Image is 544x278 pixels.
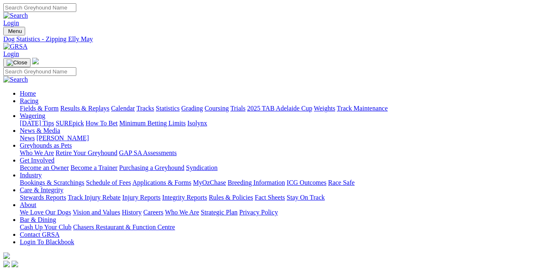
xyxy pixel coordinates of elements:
[143,209,163,216] a: Careers
[3,43,28,50] img: GRSA
[68,194,120,201] a: Track Injury Rebate
[3,27,25,35] button: Toggle navigation
[20,164,69,171] a: Become an Owner
[20,216,56,223] a: Bar & Dining
[73,224,175,231] a: Chasers Restaurant & Function Centre
[328,179,354,186] a: Race Safe
[20,238,74,245] a: Login To Blackbook
[3,3,76,12] input: Search
[60,105,109,112] a: Results & Replays
[20,224,71,231] a: Cash Up Your Club
[3,50,19,57] a: Login
[20,231,59,238] a: Contact GRSA
[20,97,38,104] a: Racing
[122,209,141,216] a: History
[20,142,72,149] a: Greyhounds as Pets
[3,252,10,259] img: logo-grsa-white.png
[20,164,541,172] div: Get Involved
[186,164,217,171] a: Syndication
[20,172,42,179] a: Industry
[20,194,66,201] a: Stewards Reports
[20,209,71,216] a: We Love Our Dogs
[3,76,28,83] img: Search
[20,224,541,231] div: Bar & Dining
[337,105,388,112] a: Track Maintenance
[287,179,326,186] a: ICG Outcomes
[119,164,184,171] a: Purchasing a Greyhound
[156,105,180,112] a: Statistics
[20,120,541,127] div: Wagering
[230,105,245,112] a: Trials
[86,179,131,186] a: Schedule of Fees
[187,120,207,127] a: Isolynx
[20,134,35,141] a: News
[12,261,18,267] img: twitter.svg
[7,59,27,66] img: Close
[86,120,118,127] a: How To Bet
[20,186,64,193] a: Care & Integrity
[193,179,226,186] a: MyOzChase
[122,194,160,201] a: Injury Reports
[239,209,278,216] a: Privacy Policy
[20,127,60,134] a: News & Media
[205,105,229,112] a: Coursing
[20,149,54,156] a: Who We Are
[3,19,19,26] a: Login
[314,105,335,112] a: Weights
[137,105,154,112] a: Tracks
[56,120,84,127] a: SUREpick
[20,201,36,208] a: About
[209,194,253,201] a: Rules & Policies
[201,209,238,216] a: Strategic Plan
[71,164,118,171] a: Become a Trainer
[20,105,541,112] div: Racing
[20,120,54,127] a: [DATE] Tips
[20,105,59,112] a: Fields & Form
[20,157,54,164] a: Get Involved
[162,194,207,201] a: Integrity Reports
[3,12,28,19] img: Search
[20,209,541,216] div: About
[247,105,312,112] a: 2025 TAB Adelaide Cup
[3,67,76,76] input: Search
[20,112,45,119] a: Wagering
[3,58,31,67] button: Toggle navigation
[119,120,186,127] a: Minimum Betting Limits
[8,28,22,34] span: Menu
[73,209,120,216] a: Vision and Values
[255,194,285,201] a: Fact Sheets
[111,105,135,112] a: Calendar
[56,149,118,156] a: Retire Your Greyhound
[20,194,541,201] div: Care & Integrity
[287,194,325,201] a: Stay On Track
[20,134,541,142] div: News & Media
[32,58,39,64] img: logo-grsa-white.png
[3,261,10,267] img: facebook.svg
[165,209,199,216] a: Who We Are
[20,149,541,157] div: Greyhounds as Pets
[36,134,89,141] a: [PERSON_NAME]
[20,90,36,97] a: Home
[3,35,541,43] a: Dog Statistics - Zipping Elly May
[181,105,203,112] a: Grading
[20,179,541,186] div: Industry
[228,179,285,186] a: Breeding Information
[119,149,177,156] a: GAP SA Assessments
[20,179,84,186] a: Bookings & Scratchings
[132,179,191,186] a: Applications & Forms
